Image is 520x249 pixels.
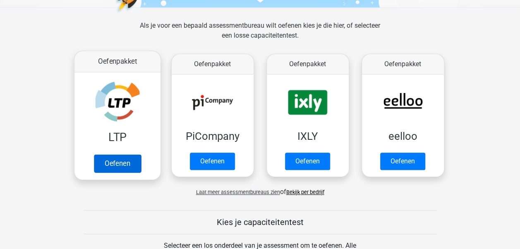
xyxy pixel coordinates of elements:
div: of [70,180,451,197]
a: Oefenen [285,153,330,170]
a: Bekijk per bedrijf [286,189,324,195]
h5: Kies je capaciteitentest [84,217,437,227]
a: Oefenen [93,154,141,172]
a: Oefenen [380,153,425,170]
a: Oefenen [190,153,235,170]
span: Laat meer assessmentbureaus zien [196,189,280,195]
div: Als je voor een bepaald assessmentbureau wilt oefenen kies je die hier, of selecteer een losse ca... [133,21,387,50]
